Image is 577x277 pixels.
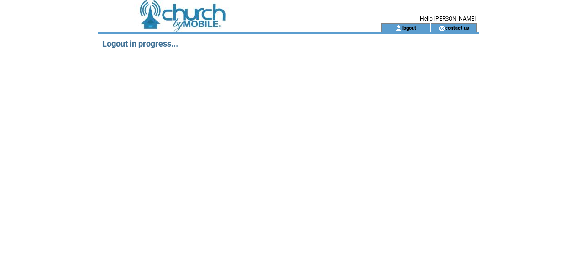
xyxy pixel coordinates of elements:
[102,39,178,48] span: Logout in progress...
[445,25,469,31] a: contact us
[438,25,445,32] img: contact_us_icon.gif
[402,25,416,31] a: logout
[395,25,402,32] img: account_icon.gif
[420,16,476,22] span: Hello [PERSON_NAME]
